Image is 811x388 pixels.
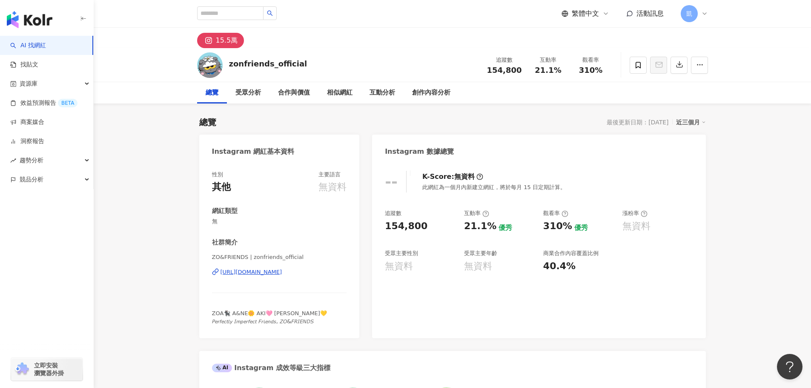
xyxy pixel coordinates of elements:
[464,260,492,273] div: 無資料
[385,220,427,233] div: 154,800
[14,362,30,376] img: chrome extension
[487,56,522,64] div: 追蹤數
[370,88,395,98] div: 互動分析
[11,358,83,381] a: chrome extension立即安裝 瀏覽器外掛
[267,10,273,16] span: search
[422,184,566,191] div: 此網紅為一個月內新建立網紅，將於每月 15 日定期計算。
[464,210,489,217] div: 互動率
[278,88,310,98] div: 合作與價值
[575,56,607,64] div: 觀看率
[777,354,802,379] iframe: Help Scout Beacon - Open
[10,137,44,146] a: 洞察報告
[385,250,418,257] div: 受眾主要性別
[216,34,238,46] div: 15.5萬
[487,66,522,75] span: 154,800
[229,58,307,69] div: zonfriends_official
[543,220,572,233] div: 310%
[10,99,77,107] a: 效益預測報告BETA
[20,170,43,189] span: 競品分析
[385,260,413,273] div: 無資料
[199,116,216,128] div: 總覽
[318,171,341,178] div: 主要語言
[412,88,450,98] div: 創作內容分析
[543,260,576,273] div: 40.4%
[464,220,496,233] div: 21.1%
[212,218,347,225] span: 無
[622,220,651,233] div: 無資料
[197,52,223,78] img: KOL Avatar
[532,56,565,64] div: 互動率
[212,364,232,372] div: AI
[535,66,561,75] span: 21.1%
[499,223,512,233] div: 優秀
[422,172,483,181] div: K-Score :
[636,9,664,17] span: 活動訊息
[318,181,347,194] div: 無資料
[212,207,238,216] div: 網紅類型
[385,210,401,217] div: 追蹤數
[543,210,568,217] div: 觀看率
[327,88,352,98] div: 相似網紅
[212,363,330,373] div: Instagram 成效等級三大指標
[20,151,43,170] span: 趨勢分析
[235,88,261,98] div: 受眾分析
[10,41,46,50] a: searchAI 找網紅
[206,88,218,98] div: 總覽
[212,268,347,276] a: [URL][DOMAIN_NAME]
[385,173,398,190] div: --
[212,253,347,261] span: ZO&FRIENDS | zonfriends_official
[454,172,475,181] div: 無資料
[543,250,599,257] div: 商業合作內容覆蓋比例
[212,181,231,194] div: 其他
[579,66,603,75] span: 310%
[10,158,16,164] span: rise
[385,147,454,156] div: Instagram 數據總覽
[212,147,295,156] div: Instagram 網紅基本資料
[212,171,223,178] div: 性別
[212,310,327,324] span: ZOA🐈‍⬛ A&NE🌼 AKI🩷 [PERSON_NAME]💛 𝘗𝘦𝘳𝘧𝘦𝘤𝘵𝘭𝘺 𝘐𝘮𝘱𝘦𝘳𝘧𝘦𝘤𝘵 𝘍𝘳𝘪𝘦𝘯𝘥𝘴, 𝘡𝘖&𝘍𝘙𝘐𝘌𝘕𝘋𝘚
[574,223,588,233] div: 優秀
[572,9,599,18] span: 繁體中文
[20,74,37,93] span: 資源庫
[197,33,244,48] button: 15.5萬
[464,250,497,257] div: 受眾主要年齡
[10,60,38,69] a: 找貼文
[10,118,44,126] a: 商案媒合
[221,268,282,276] div: [URL][DOMAIN_NAME]
[607,119,668,126] div: 最後更新日期：[DATE]
[34,362,64,377] span: 立即安裝 瀏覽器外掛
[622,210,648,217] div: 漲粉率
[7,11,52,28] img: logo
[686,9,692,18] span: 凱
[212,238,238,247] div: 社群簡介
[676,117,706,128] div: 近三個月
